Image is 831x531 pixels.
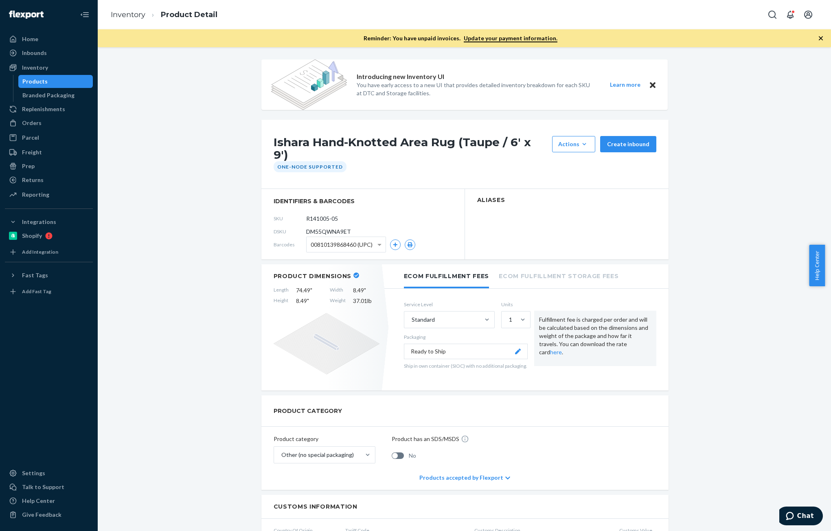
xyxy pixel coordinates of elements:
button: Ready to Ship [404,344,528,359]
span: 74.49 [296,286,322,294]
a: Add Fast Tag [5,285,93,298]
h2: PRODUCT CATEGORY [274,404,342,418]
div: Other (no special packaging) [281,451,354,459]
img: new-reports-banner-icon.82668bd98b6a51aee86340f2a7b77ae3.png [271,59,347,110]
input: 1 [508,316,509,324]
button: Open account menu [800,7,816,23]
div: Inbounds [22,49,47,57]
div: Products accepted by Flexport [419,465,510,490]
input: Standard [411,316,412,324]
button: Help Center [809,245,825,286]
button: Actions [552,136,595,152]
span: 37.01 lb [353,297,379,305]
span: Length [274,286,289,294]
div: Home [22,35,38,43]
button: Fast Tags [5,269,93,282]
div: Fast Tags [22,271,48,279]
li: Ecom Fulfillment Storage Fees [499,264,618,287]
span: SKU [274,215,306,222]
label: Service Level [404,301,495,308]
span: Width [330,286,346,294]
span: 8.49 [296,297,322,305]
span: 8.49 [353,286,379,294]
button: Close Navigation [77,7,93,23]
ol: breadcrumbs [104,3,224,27]
a: Parcel [5,131,93,144]
span: Barcodes [274,241,306,248]
span: identifiers & barcodes [274,197,452,205]
button: Integrations [5,215,93,228]
a: Shopify [5,229,93,242]
a: Returns [5,173,93,187]
a: Prep [5,160,93,173]
a: Product Detail [161,10,217,19]
a: Add Integration [5,246,93,259]
a: Inventory [111,10,145,19]
p: Introducing new Inventory UI [357,72,444,81]
li: Ecom Fulfillment Fees [404,264,489,288]
p: You have early access to a new UI that provides detailed inventory breakdown for each SKU at DTC ... [357,81,595,97]
div: Freight [22,148,42,156]
div: Prep [22,162,35,170]
div: One-Node Supported [274,161,346,172]
div: 1 [509,316,512,324]
h1: Ishara Hand-Knotted Area Rug (Taupe / 6' x 9') [274,136,548,161]
label: Units [501,301,528,308]
button: Close [647,80,658,90]
div: Fulfillment fee is charged per order and will be calculated based on the dimensions and weight of... [534,311,656,366]
div: Replenishments [22,105,65,113]
div: Branded Packaging [22,91,75,99]
button: Open Search Box [764,7,781,23]
div: Add Fast Tag [22,288,51,295]
a: Settings [5,467,93,480]
p: Product category [274,435,375,443]
a: Orders [5,116,93,129]
button: Create inbound [600,136,656,152]
div: Talk to Support [22,483,64,491]
p: Product has an SDS/MSDS [392,435,459,443]
a: Home [5,33,93,46]
div: Standard [412,316,435,324]
div: Inventory [22,64,48,72]
h2: Product Dimensions [274,272,352,280]
span: " [307,297,309,304]
span: Weight [330,297,346,305]
span: " [364,287,366,294]
span: DSKU [274,228,306,235]
a: Freight [5,146,93,159]
div: Settings [22,469,45,477]
a: Inbounds [5,46,93,59]
span: DM55QWNA9ET [306,228,351,236]
span: Height [274,297,289,305]
img: Flexport logo [9,11,44,19]
div: Orders [22,119,42,127]
span: No [409,452,416,460]
div: Parcel [22,134,39,142]
h2: Customs Information [274,503,656,510]
div: Shopify [22,232,42,240]
div: Add Integration [22,248,58,255]
span: " [310,287,312,294]
a: Help Center [5,494,93,507]
a: here [550,349,562,355]
button: Learn more [605,80,646,90]
div: Give Feedback [22,511,61,519]
a: Replenishments [5,103,93,116]
a: Reporting [5,188,93,201]
div: Integrations [22,218,56,226]
button: Give Feedback [5,508,93,521]
span: 00810139868460 (UPC) [311,238,373,252]
button: Open notifications [782,7,798,23]
a: Inventory [5,61,93,74]
div: Help Center [22,497,55,505]
a: Update your payment information. [464,35,557,42]
a: Branded Packaging [18,89,93,102]
div: Returns [22,176,44,184]
h2: Aliases [477,197,656,203]
div: Reporting [22,191,49,199]
a: Products [18,75,93,88]
div: Products [22,77,48,86]
button: Talk to Support [5,481,93,494]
